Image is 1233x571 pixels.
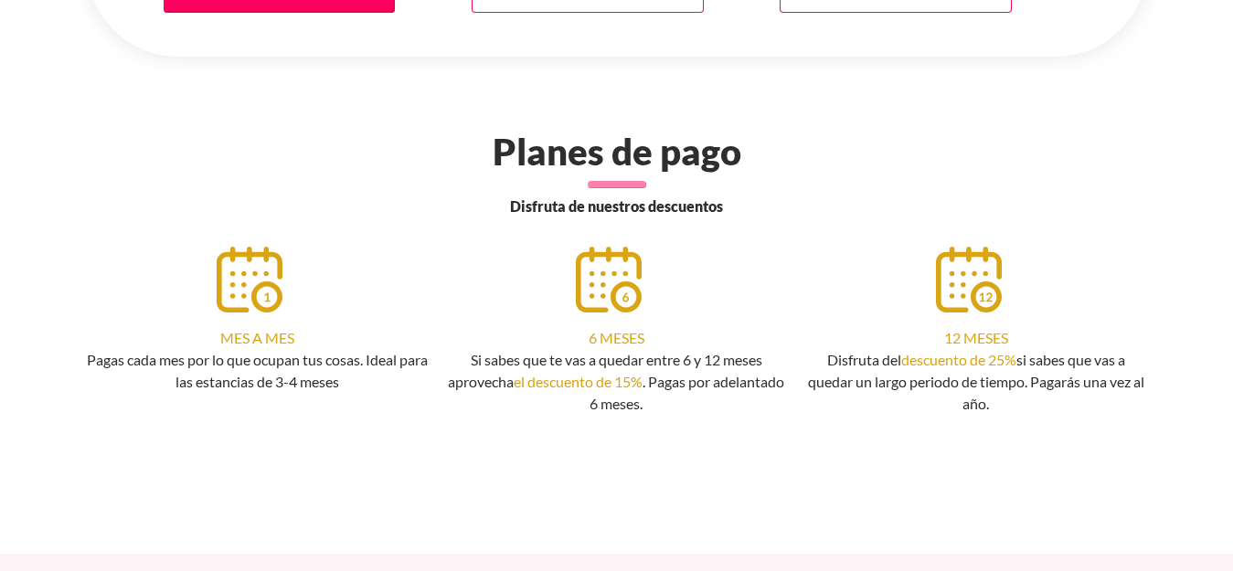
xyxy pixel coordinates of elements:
div: MES A MES [87,327,428,349]
em: el descuento de 15% [514,373,643,390]
span: Disfruta de nuestros descuentos [510,196,723,217]
em: descuento de 25% [901,351,1016,368]
div: 6 MESES [446,327,787,349]
div: Pagas cada mes por lo que ocupan tus cosas. Ideal para las estancias de 3-4 meses [87,349,428,393]
iframe: Chat Widget [904,337,1233,571]
div: 12 MESES [805,327,1146,349]
div: Widget de chat [904,337,1233,571]
h2: Planes de pago [76,130,1158,174]
div: Si sabes que te vas a quedar entre 6 y 12 meses aprovecha . Pagas por adelantado 6 meses. [446,349,787,415]
div: Disfruta del si sabes que vas a quedar un largo periodo de tiempo. Pagarás una vez al año. [805,349,1146,415]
